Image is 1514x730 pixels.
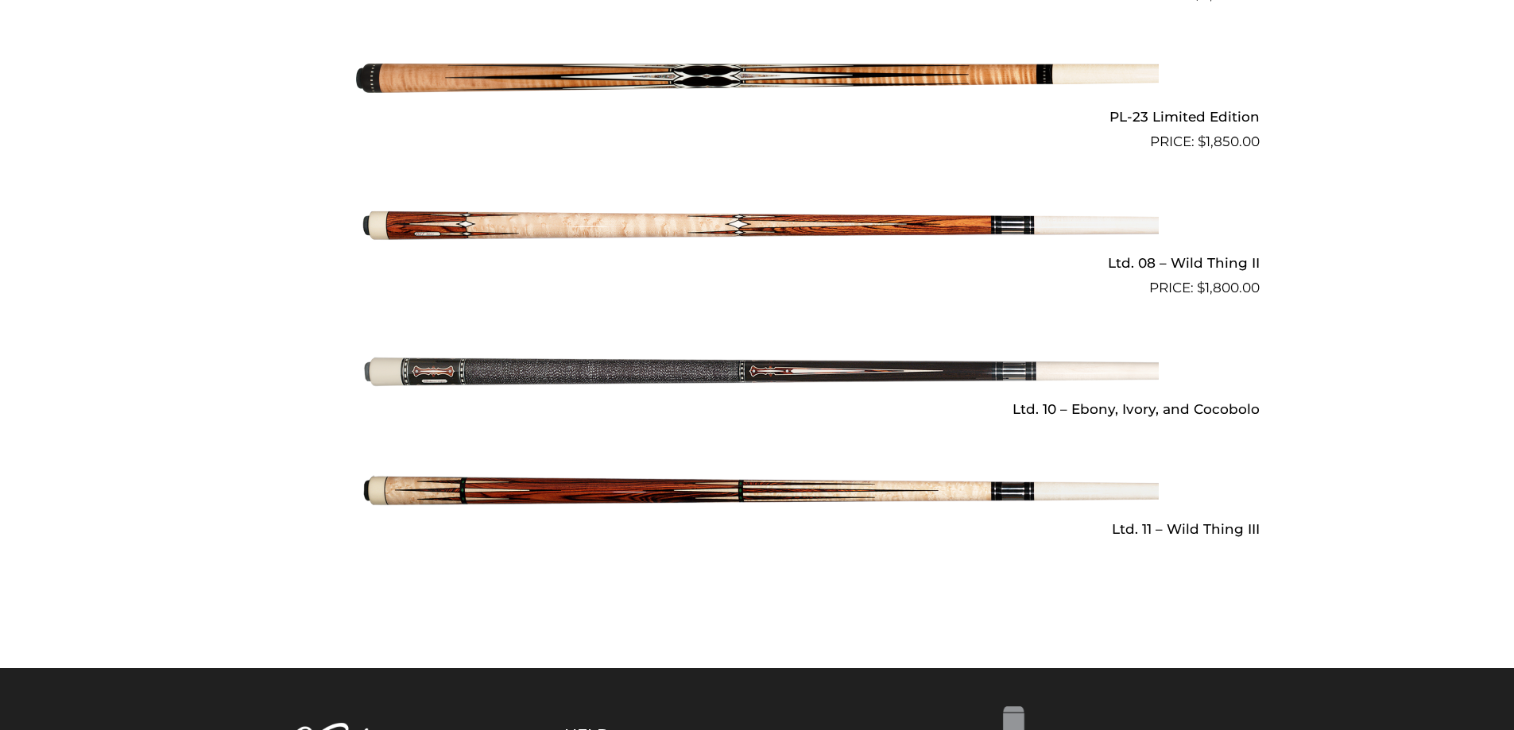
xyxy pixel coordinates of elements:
a: Ltd. 11 – Wild Thing III [255,424,1260,543]
bdi: 1,850.00 [1198,133,1260,149]
h2: Ltd. 10 – Ebony, Ivory, and Cocobolo [255,395,1260,424]
h2: PL-23 Limited Edition [255,102,1260,131]
span: $ [1198,133,1206,149]
h2: Ltd. 08 – Wild Thing II [255,249,1260,278]
a: Ltd. 08 – Wild Thing II $1,800.00 [255,159,1260,299]
img: Ltd. 11 - Wild Thing III [356,424,1159,558]
img: PL-23 Limited Edition [356,12,1159,145]
bdi: 1,800.00 [1197,280,1260,295]
a: Ltd. 10 – Ebony, Ivory, and Cocobolo [255,305,1260,424]
h2: Ltd. 11 – Wild Thing III [255,514,1260,543]
img: Ltd. 08 - Wild Thing II [356,159,1159,292]
img: Ltd. 10 - Ebony, Ivory, and Cocobolo [356,305,1159,438]
a: PL-23 Limited Edition $1,850.00 [255,12,1260,152]
span: $ [1197,280,1205,295]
